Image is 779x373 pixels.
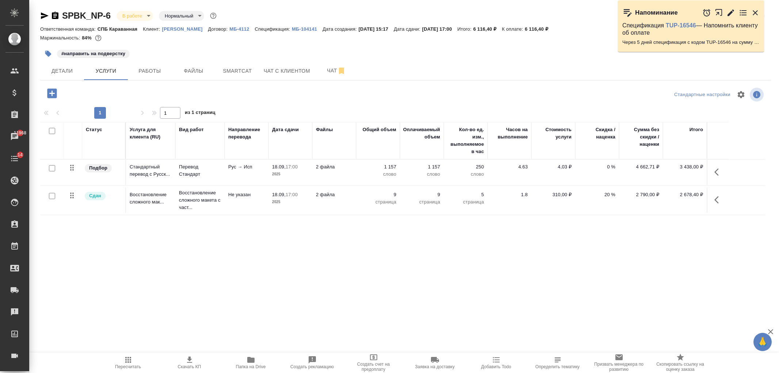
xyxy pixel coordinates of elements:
[264,66,310,76] span: Чат с клиентом
[130,126,172,141] div: Услуга для клиента (RU)
[2,127,27,146] a: 11968
[228,126,265,141] div: Направление перевода
[666,22,696,28] a: TUP-16546
[579,191,615,198] p: 20 %
[732,86,750,103] span: Настроить таблицу
[710,163,728,181] button: Показать кнопки
[130,191,172,206] p: Восстановление сложного мак...
[13,151,27,159] span: 14
[209,11,218,20] button: Доп статусы указывают на важность/срочность заказа
[176,66,211,76] span: Файлы
[635,9,678,16] p: Напоминание
[702,8,711,17] button: Отложить
[9,129,31,137] span: 11968
[447,191,484,198] p: 5
[272,198,309,206] p: 2025
[316,126,333,133] div: Файлы
[208,26,229,32] p: Договор:
[286,192,298,197] p: 17:00
[228,191,265,198] p: Не указан
[40,11,49,20] button: Скопировать ссылку для ЯМессенджера
[316,191,352,198] p: 2 файла
[40,35,82,41] p: Маржинальность:
[163,13,195,19] button: Нормальный
[488,160,531,185] td: 4.63
[579,163,615,171] p: 0 %
[360,171,396,178] p: слово
[229,26,255,32] a: МБ-4112
[404,163,440,171] p: 1 157
[447,126,484,155] div: Кол-во ед. изм., выполняемое в час
[622,22,760,37] p: Спецификация — Напомнить клиенту об оплате
[502,26,525,32] p: К оплате:
[272,164,286,170] p: 18.09,
[132,66,167,76] span: Работы
[710,191,728,209] button: Показать кнопки
[447,171,484,178] p: слово
[404,171,440,178] p: слово
[535,126,572,141] div: Стоимость услуги
[360,163,396,171] p: 1 157
[447,198,484,206] p: страница
[61,50,125,57] p: #направить на подверстку
[739,8,748,17] button: Перейти в todo
[753,333,772,351] button: 🙏
[228,163,265,171] p: Рус → Исп
[45,66,80,76] span: Детали
[667,191,703,198] p: 2 678,40 ₽
[120,13,144,19] button: В работе
[117,11,153,21] div: В работе
[525,26,554,32] p: 6 116,40 ₽
[667,163,703,171] p: 3 438,00 ₽
[756,334,769,350] span: 🙏
[162,26,208,32] p: [PERSON_NAME]
[623,191,659,198] p: 2 790,00 ₽
[179,126,204,133] div: Вид работ
[179,163,221,178] p: Перевод Стандарт
[159,11,204,21] div: В работе
[56,50,130,56] span: направить на подверстку
[2,149,27,168] a: 14
[185,108,215,119] span: из 1 страниц
[62,11,111,20] a: SPBK_NP-6
[272,171,309,178] p: 2025
[337,66,346,75] svg: Отписаться
[89,164,107,172] p: Подбор
[750,88,765,102] span: Посмотреть информацию
[457,26,473,32] p: Итого:
[491,126,528,141] div: Часов на выполнение
[40,46,56,62] button: Добавить тэг
[93,33,103,43] button: 802.32 RUB;
[82,35,93,41] p: 84%
[623,163,659,171] p: 4 662,71 ₽
[672,89,732,100] div: split button
[98,26,143,32] p: СПБ Караванная
[447,163,484,171] p: 250
[286,164,298,170] p: 17:00
[404,198,440,206] p: страница
[473,26,502,32] p: 6 116,40 ₽
[359,26,394,32] p: [DATE] 15:17
[726,8,735,17] button: Редактировать
[403,126,440,141] div: Оплачиваемый объем
[179,189,221,211] p: Восстановление сложного макета с част...
[292,26,322,32] a: МБ-104141
[623,126,659,148] div: Сумма без скидки / наценки
[535,191,572,198] p: 310,00 ₽
[363,126,396,133] div: Общий объем
[535,163,572,171] p: 4,03 ₽
[404,191,440,198] p: 9
[89,192,101,199] p: Сдан
[86,126,102,133] div: Статус
[130,163,172,178] p: Стандартный перевод с Русск...
[143,26,162,32] p: Клиент:
[88,66,123,76] span: Услуги
[579,126,615,141] div: Скидка / наценка
[360,191,396,198] p: 9
[360,198,396,206] p: страница
[622,39,760,46] p: Через 5 дней спецификация с кодом TUP-16546 на сумму 100926.66 RUB будет просрочена
[488,187,531,213] td: 1.8
[422,26,458,32] p: [DATE] 17:00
